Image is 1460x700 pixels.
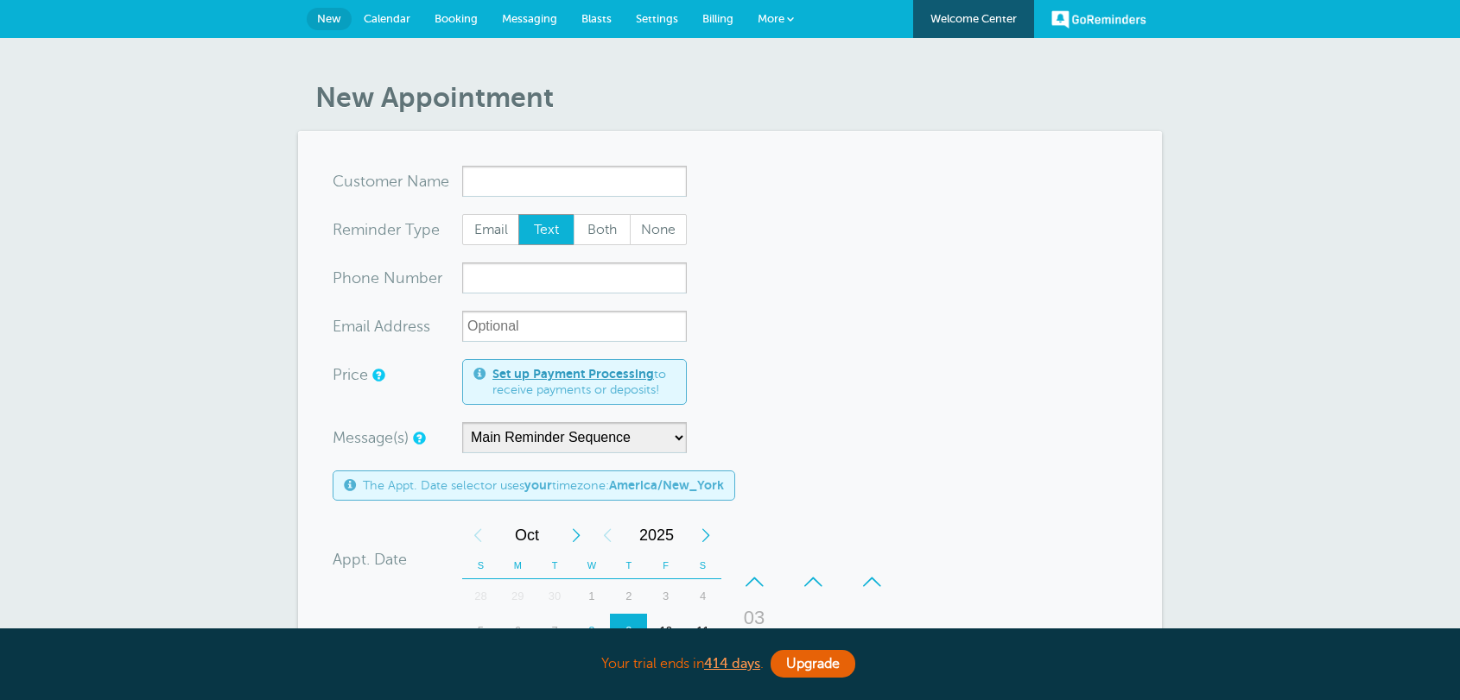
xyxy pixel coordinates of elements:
[574,215,630,244] span: Both
[333,222,440,237] label: Reminder Type
[574,579,611,614] div: Wednesday, October 1
[298,646,1162,683] div: Your trial ends in .
[333,367,368,382] label: Price
[610,552,647,579] th: T
[502,12,557,25] span: Messaging
[574,614,611,648] div: 8
[333,430,409,445] label: Message(s)
[333,552,407,567] label: Appt. Date
[684,614,721,648] div: 11
[360,173,419,189] span: tomer N
[630,214,687,245] label: None
[636,12,678,25] span: Settings
[333,270,361,286] span: Pho
[574,552,611,579] th: W
[372,369,383,381] a: An optional price for the appointment. If you set a price, you can include a payment link in your...
[333,318,363,334] span: Ema
[574,579,611,614] div: 1
[499,614,536,648] div: 6
[561,518,592,552] div: Next Month
[462,214,519,245] label: Email
[574,214,631,245] label: Both
[610,579,647,614] div: Thursday, October 2
[536,579,574,614] div: Tuesday, September 30
[435,12,478,25] span: Booking
[647,614,684,648] div: Friday, October 10
[524,478,552,492] b: your
[518,214,575,245] label: Text
[536,579,574,614] div: 30
[462,518,493,552] div: Previous Month
[647,614,684,648] div: 10
[610,614,647,648] div: Thursday, October 9
[574,614,611,648] div: Today, Wednesday, October 8
[492,367,676,397] span: to receive payments or deposits!
[315,81,1162,114] h1: New Appointment
[462,552,499,579] th: S
[610,579,647,614] div: 2
[631,215,686,244] span: None
[333,311,462,342] div: ress
[684,552,721,579] th: S
[463,215,518,244] span: Email
[702,12,733,25] span: Billing
[690,518,721,552] div: Next Year
[317,12,341,25] span: New
[499,579,536,614] div: Monday, September 29
[462,579,499,614] div: 28
[493,518,561,552] span: October
[333,166,462,197] div: ame
[462,614,499,648] div: Sunday, October 5
[536,552,574,579] th: T
[361,270,405,286] span: ne Nu
[758,12,784,25] span: More
[647,579,684,614] div: Friday, October 3
[592,518,623,552] div: Previous Year
[684,579,721,614] div: Saturday, October 4
[492,367,654,381] a: Set up Payment Processing
[333,173,360,189] span: Cus
[333,262,462,293] div: mber
[609,478,724,492] b: America/New_York
[499,552,536,579] th: M
[647,552,684,579] th: F
[462,311,687,342] input: Optional
[610,614,647,648] div: 9
[413,432,423,444] a: Simple templates and custom messages will use the reminder schedule set under Settings > Reminder...
[581,12,612,25] span: Blasts
[519,215,574,244] span: Text
[363,478,724,493] span: The Appt. Date selector uses timezone:
[364,12,410,25] span: Calendar
[704,656,760,672] a: 414 days
[647,579,684,614] div: 3
[684,579,721,614] div: 4
[536,614,574,648] div: Tuesday, October 7
[536,614,574,648] div: 7
[462,614,499,648] div: 5
[363,318,403,334] span: il Add
[623,518,690,552] span: 2025
[307,8,352,30] a: New
[499,579,536,614] div: 29
[462,579,499,614] div: Sunday, September 28
[1391,631,1443,683] iframe: Resource center
[684,614,721,648] div: Saturday, October 11
[733,601,775,635] div: 03
[499,614,536,648] div: Monday, October 6
[771,650,855,678] a: Upgrade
